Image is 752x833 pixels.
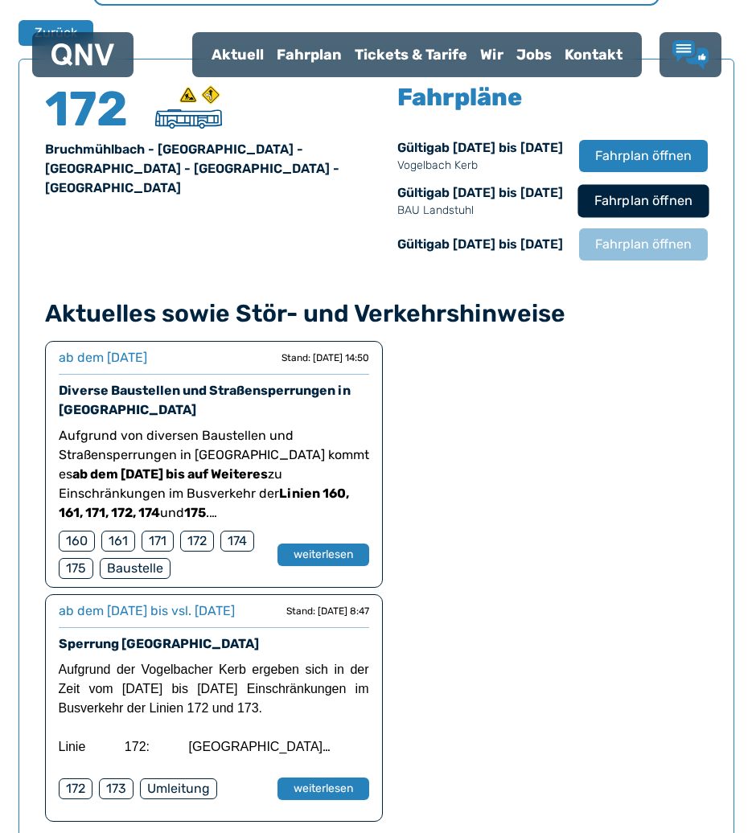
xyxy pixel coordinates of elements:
div: ab dem [DATE] bis vsl. [DATE] [59,601,235,621]
div: 160 [59,531,95,552]
div: Stand: [DATE] 14:50 [281,351,369,364]
h5: Fahrpläne [397,85,522,109]
div: 171 [142,531,174,552]
h4: Aktuelles sowie Stör- und Verkehrshinweise [45,299,708,328]
a: Sperrung [GEOGRAPHIC_DATA] [59,636,259,651]
button: weiterlesen [277,778,369,800]
a: Aktuell [205,34,270,76]
span: Fahrplan öffnen [595,146,692,166]
span: Aufgrund der Vogelbacher Kerb ergeben sich in der Zeit vom [DATE] bis [DATE] Einschränkungen im B... [59,663,369,715]
a: Diverse Baustellen und Straßensperrungen in [GEOGRAPHIC_DATA] [59,383,351,417]
strong: 175 [184,505,206,520]
div: ab dem [DATE] [59,348,147,367]
h4: 172 [45,85,142,133]
div: Stand: [DATE] 8:47 [286,605,369,618]
button: Fahrplan öffnen [577,185,709,218]
img: Überlandbus [155,109,222,129]
button: weiterlesen [277,544,369,566]
span: Fahrplan öffnen [595,235,692,254]
div: 173 [99,778,134,799]
div: 172 [59,778,92,799]
p: Aufgrund von diversen Baustellen und Straßensperrungen in [GEOGRAPHIC_DATA] kommt es zu Einschrän... [59,426,369,523]
a: Lob & Kritik [672,40,709,69]
p: Vogelbach Kerb [397,158,563,174]
div: Umleitung [140,778,217,799]
button: Fahrplan öffnen [579,140,708,172]
div: Gültig ab [DATE] bis [DATE] [397,235,563,254]
a: Jobs [510,34,558,76]
span: Fahrplan öffnen [594,191,692,211]
a: Wir [474,34,510,76]
div: 175 [59,558,93,579]
button: Fahrplan öffnen [579,228,708,261]
div: 161 [101,531,135,552]
div: Baustelle [100,558,171,579]
a: Fahrplan [270,34,348,76]
img: QNV Logo [51,43,114,66]
div: Bruchmühlbach - [GEOGRAPHIC_DATA] - [GEOGRAPHIC_DATA] - [GEOGRAPHIC_DATA] - [GEOGRAPHIC_DATA] [45,140,372,198]
div: 172 [180,531,214,552]
div: 174 [220,531,254,552]
a: QNV Logo [51,39,114,71]
button: Zurück [18,20,93,46]
a: Zurück [18,20,83,46]
div: Gültig ab [DATE] bis [DATE] [397,183,563,219]
strong: ab dem [DATE] bis auf Weiteres [72,466,268,482]
a: Tickets & Tarife [348,34,474,76]
p: BAU Landstuhl [397,203,563,219]
span: Linie 172: [GEOGRAPHIC_DATA] – [GEOGRAPHIC_DATA] – [GEOGRAPHIC_DATA] [59,739,369,773]
div: Gültig ab [DATE] bis [DATE] [397,138,563,174]
a: Kontakt [558,34,629,76]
